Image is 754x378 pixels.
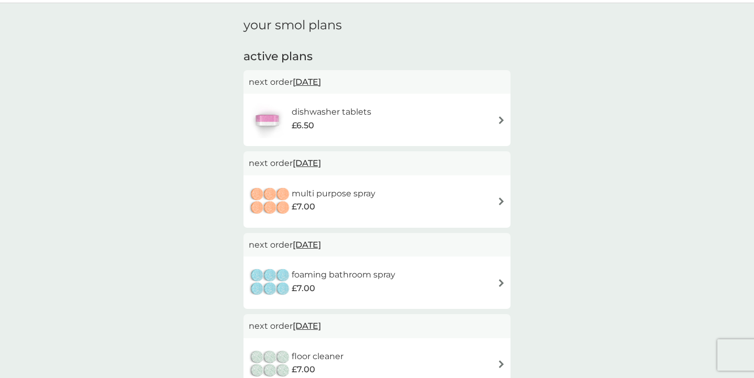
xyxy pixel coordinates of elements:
img: foaming bathroom spray [249,264,292,301]
img: arrow right [497,279,505,287]
p: next order [249,157,505,170]
img: dishwasher tablets [249,102,285,138]
h2: active plans [243,49,511,65]
span: [DATE] [293,235,321,255]
span: [DATE] [293,72,321,92]
img: arrow right [497,360,505,368]
img: arrow right [497,116,505,124]
h6: foaming bathroom spray [292,268,395,282]
p: next order [249,238,505,252]
p: next order [249,75,505,89]
span: £7.00 [292,200,315,214]
h6: multi purpose spray [292,187,375,201]
p: next order [249,319,505,333]
h6: floor cleaner [292,350,343,363]
span: [DATE] [293,153,321,173]
h6: dishwasher tablets [292,105,371,119]
span: £7.00 [292,282,315,295]
span: £7.00 [292,363,315,376]
img: multi purpose spray [249,183,292,220]
img: arrow right [497,197,505,205]
span: £6.50 [292,119,314,132]
span: [DATE] [293,316,321,336]
h1: your smol plans [243,18,511,33]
